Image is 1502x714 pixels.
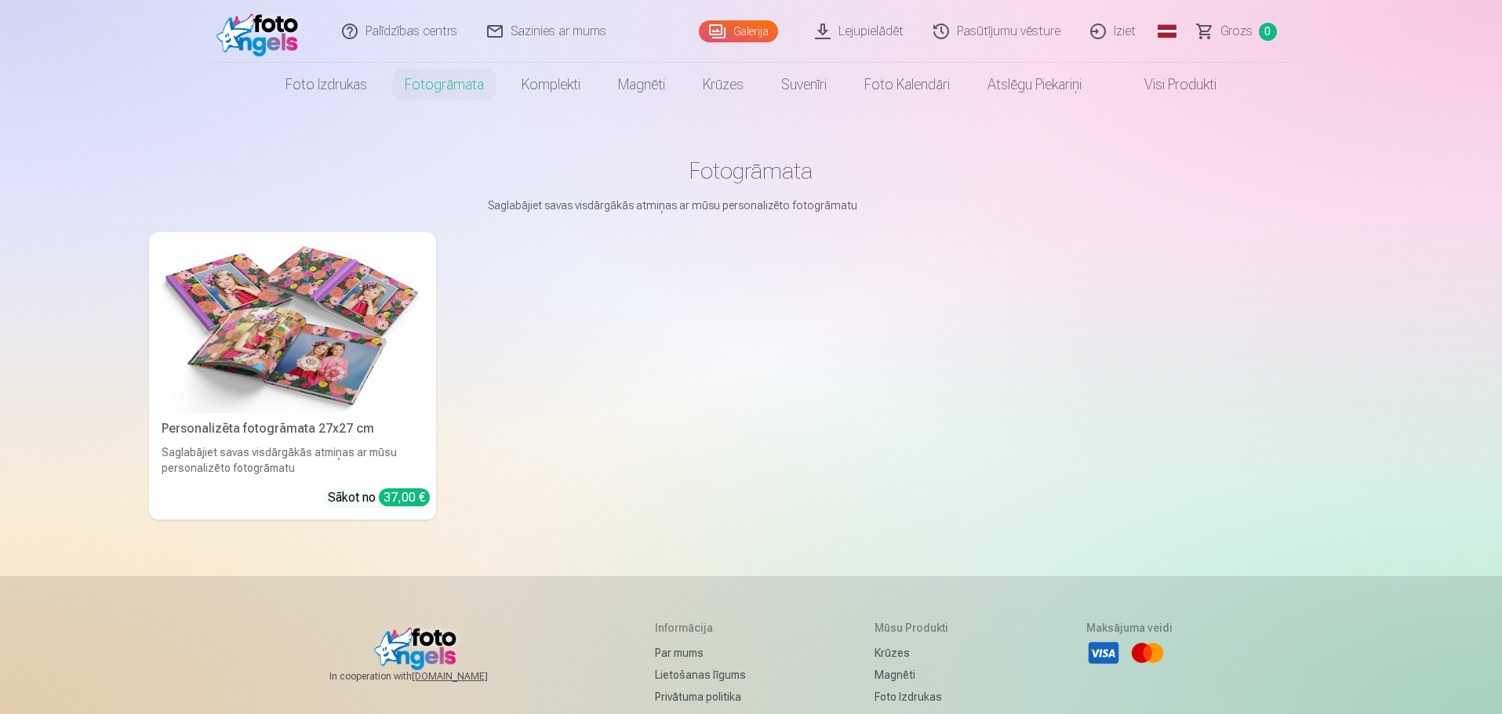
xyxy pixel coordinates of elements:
[655,664,746,686] a: Lietošanas līgums
[149,232,436,520] a: Personalizēta fotogrāmata 27x27 cmPersonalizēta fotogrāmata 27x27 cmSaglabājiet savas visdārgākās...
[875,642,957,664] a: Krūzes
[267,63,386,107] a: Foto izdrukas
[875,620,957,636] h5: Mūsu produkti
[1100,63,1235,107] a: Visi produkti
[488,198,1015,213] p: Saglabājiet savas visdārgākās atmiņas ar mūsu personalizēto fotogrāmatu
[762,63,846,107] a: Suvenīri
[503,63,599,107] a: Komplekti
[684,63,762,107] a: Krūzes
[655,620,746,636] h5: Informācija
[162,157,1341,185] h1: Fotogrāmata
[216,6,307,56] img: /fa1
[969,63,1100,107] a: Atslēgu piekariņi
[412,670,526,683] a: [DOMAIN_NAME]
[155,419,430,438] div: Personalizēta fotogrāmata 27x27 cm
[699,20,778,42] a: Galerija
[328,488,430,507] div: Sākot no
[1259,23,1277,41] span: 0
[655,642,746,664] a: Par mums
[162,238,424,413] img: Personalizēta fotogrāmata 27x27 cm
[329,670,526,683] span: In cooperation with
[599,63,684,107] a: Magnēti
[1086,636,1121,670] li: Visa
[386,63,503,107] a: Fotogrāmata
[1130,636,1165,670] li: Mastercard
[875,686,957,708] a: Foto izdrukas
[655,686,746,708] a: Privātuma politika
[875,664,957,686] a: Magnēti
[379,488,430,506] div: 37,00 €
[1086,620,1173,636] h5: Maksājuma veidi
[1220,22,1253,41] span: Grozs
[155,444,430,476] div: Saglabājiet savas visdārgākās atmiņas ar mūsu personalizēto fotogrāmatu
[846,63,969,107] a: Foto kalendāri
